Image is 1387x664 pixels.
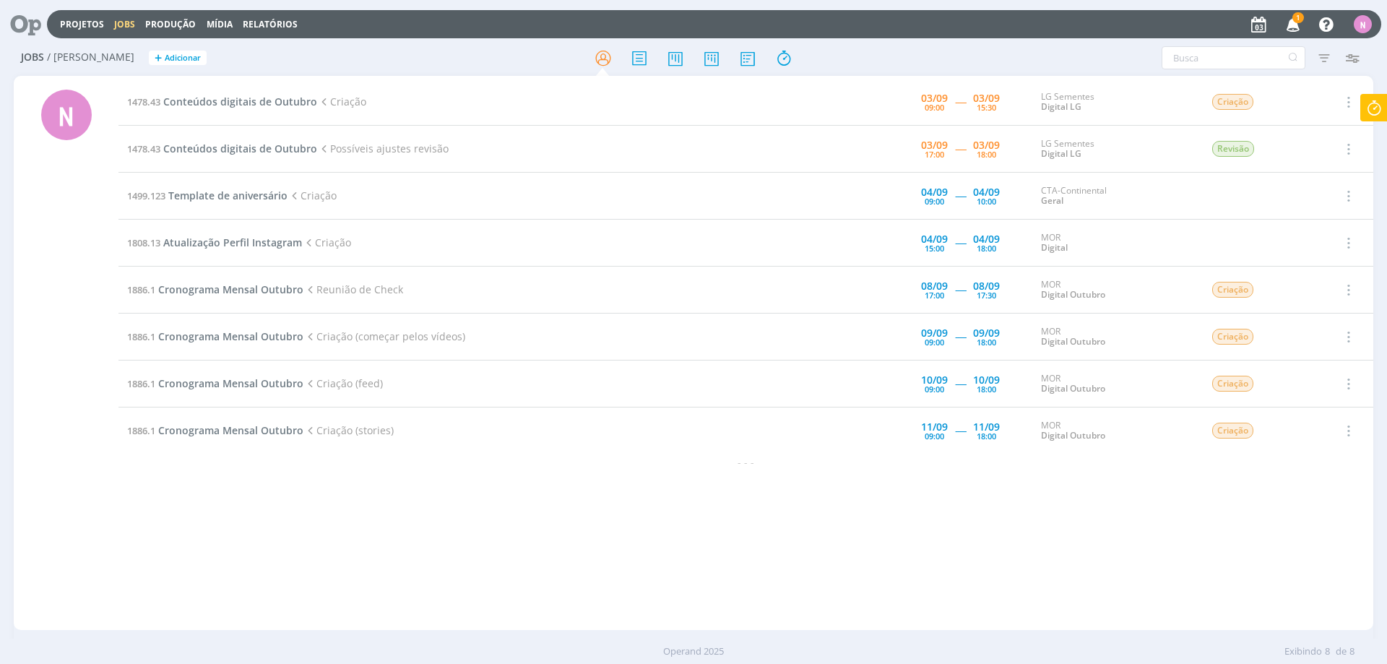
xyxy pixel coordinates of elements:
[238,19,302,30] button: Relatórios
[977,150,996,158] div: 18:00
[127,236,302,249] a: 1808.13Atualização Perfil Instagram
[973,328,1000,338] div: 09/09
[1325,644,1330,659] span: 8
[973,93,1000,103] div: 03/09
[955,376,966,390] span: -----
[47,51,134,64] span: / [PERSON_NAME]
[1041,186,1190,207] div: CTA-Continental
[127,330,155,343] span: 1886.1
[925,432,944,440] div: 09:00
[973,140,1000,150] div: 03/09
[1041,194,1063,207] a: Geral
[1041,429,1105,441] a: Digital Outubro
[973,234,1000,244] div: 04/09
[977,338,996,346] div: 18:00
[955,329,966,343] span: -----
[1292,12,1304,23] span: 1
[127,377,155,390] span: 1886.1
[303,423,394,437] span: Criação (stories)
[1041,288,1105,301] a: Digital Outubro
[921,234,948,244] div: 04/09
[977,385,996,393] div: 18:00
[127,95,160,108] span: 1478.43
[127,142,317,155] a: 1478.43Conteúdos digitais de Outubro
[925,291,944,299] div: 17:00
[207,18,233,30] a: Mídia
[163,95,317,108] span: Conteúdos digitais de Outubro
[302,236,351,249] span: Criação
[921,93,948,103] div: 03/09
[1212,376,1253,392] span: Criação
[303,376,383,390] span: Criação (feed)
[165,53,201,63] span: Adicionar
[925,197,944,205] div: 09:00
[163,142,317,155] span: Conteúdos digitais de Outubro
[1041,374,1190,394] div: MOR
[973,375,1000,385] div: 10/09
[127,95,317,108] a: 1478.43Conteúdos digitais de Outubro
[1212,94,1253,110] span: Criação
[202,19,237,30] button: Mídia
[127,189,288,202] a: 1499.123Template de aniversário
[977,103,996,111] div: 15:30
[145,18,196,30] a: Produção
[317,142,449,155] span: Possíveis ajustes revisão
[158,423,303,437] span: Cronograma Mensal Outubro
[921,187,948,197] div: 04/09
[955,423,966,437] span: -----
[60,18,104,30] a: Projetos
[955,142,966,155] span: -----
[955,95,966,108] span: -----
[1041,92,1190,113] div: LG Sementes
[243,18,298,30] a: Relatórios
[1212,423,1253,439] span: Criação
[158,283,303,296] span: Cronograma Mensal Outubro
[1041,100,1081,113] a: Digital LG
[955,236,966,249] span: -----
[1041,241,1068,254] a: Digital
[1041,327,1190,348] div: MOR
[127,376,303,390] a: 1886.1Cronograma Mensal Outubro
[1277,12,1307,38] button: 1
[1041,233,1190,254] div: MOR
[955,283,966,296] span: -----
[1284,644,1322,659] span: Exibindo
[127,142,160,155] span: 1478.43
[1162,46,1305,69] input: Busca
[56,19,108,30] button: Projetos
[921,281,948,291] div: 08/09
[973,422,1000,432] div: 11/09
[977,291,996,299] div: 17:30
[977,432,996,440] div: 18:00
[925,103,944,111] div: 09:00
[1041,280,1190,301] div: MOR
[158,376,303,390] span: Cronograma Mensal Outubro
[303,329,465,343] span: Criação (começar pelos vídeos)
[114,18,135,30] a: Jobs
[163,236,302,249] span: Atualização Perfil Instagram
[1041,147,1081,160] a: Digital LG
[973,187,1000,197] div: 04/09
[127,189,165,202] span: 1499.123
[955,189,966,202] span: -----
[1336,644,1347,659] span: de
[921,375,948,385] div: 10/09
[925,244,944,252] div: 15:00
[1212,141,1254,157] span: Revisão
[303,283,403,296] span: Reunião de Check
[118,454,1373,470] div: - - -
[1041,335,1105,348] a: Digital Outubro
[977,244,996,252] div: 18:00
[127,329,303,343] a: 1886.1Cronograma Mensal Outubro
[127,424,155,437] span: 1886.1
[127,236,160,249] span: 1808.13
[1212,282,1253,298] span: Criação
[127,423,303,437] a: 1886.1Cronograma Mensal Outubro
[1349,644,1354,659] span: 8
[921,328,948,338] div: 09/09
[973,281,1000,291] div: 08/09
[1041,139,1190,160] div: LG Sementes
[1354,15,1372,33] div: N
[1212,329,1253,345] span: Criação
[110,19,139,30] button: Jobs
